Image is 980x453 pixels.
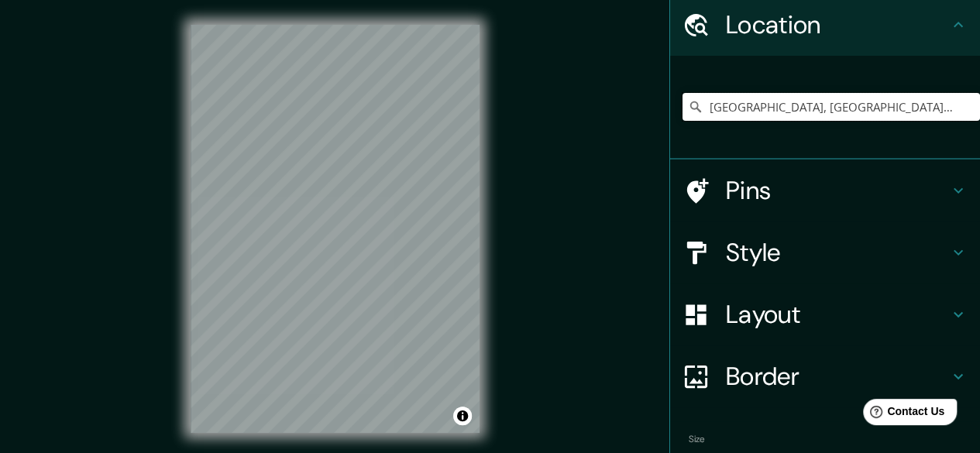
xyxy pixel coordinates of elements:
[689,433,705,446] label: Size
[726,361,949,392] h4: Border
[453,407,472,425] button: Toggle attribution
[670,221,980,283] div: Style
[683,93,980,121] input: Pick your city or area
[726,299,949,330] h4: Layout
[842,393,963,436] iframe: Help widget launcher
[670,160,980,221] div: Pins
[726,175,949,206] h4: Pins
[670,345,980,407] div: Border
[191,25,480,433] canvas: Map
[726,237,949,268] h4: Style
[670,283,980,345] div: Layout
[726,9,949,40] h4: Location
